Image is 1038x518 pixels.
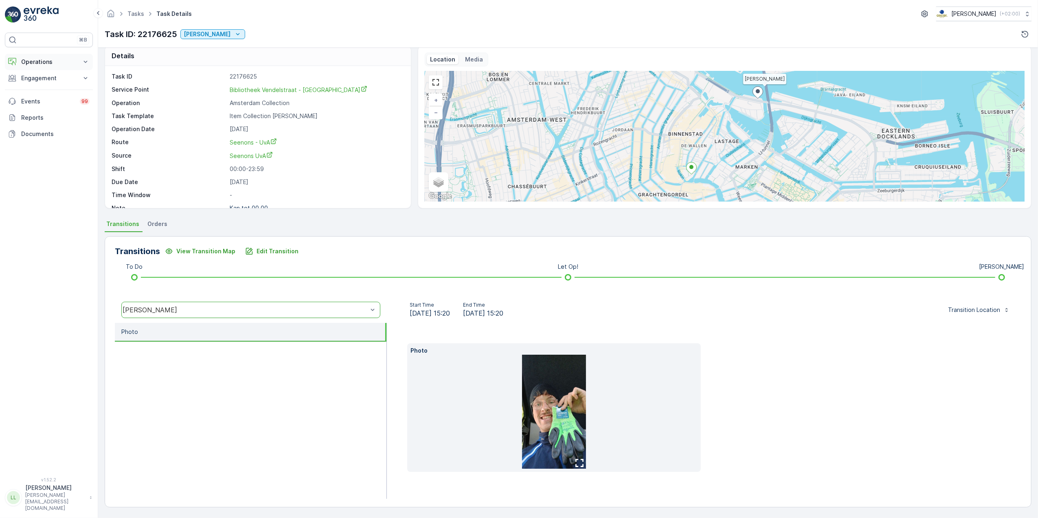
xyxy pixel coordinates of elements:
[230,125,403,133] p: [DATE]
[5,126,93,142] a: Documents
[5,93,93,110] a: Events99
[463,302,503,308] p: End Time
[105,28,177,40] p: Task ID: 22176625
[24,7,59,23] img: logo_light-DOdMpM7g.png
[112,204,227,220] p: Note
[155,10,193,18] span: Task Details
[106,12,115,19] a: Homepage
[558,263,578,271] p: Let Op!
[126,263,143,271] p: To Do
[79,37,87,43] p: ⌘B
[21,114,90,122] p: Reports
[25,484,86,492] p: [PERSON_NAME]
[434,109,438,116] span: −
[112,151,227,160] p: Source
[230,204,278,219] p: Kan tot 00.00. Op de intercom...
[430,106,442,119] a: Zoom Out
[230,86,367,93] span: Bibliotheek Vendelstraat - [GEOGRAPHIC_DATA]
[5,484,93,511] button: LL[PERSON_NAME][PERSON_NAME][EMAIL_ADDRESS][DOMAIN_NAME]
[230,165,403,173] p: 00:00-23:59
[230,99,403,107] p: Amsterdam Collection
[410,347,698,355] p: Photo
[430,76,442,88] a: View Fullscreen
[81,98,88,105] p: 99
[21,74,77,82] p: Engagement
[112,86,227,94] p: Service Point
[121,328,138,336] p: Photo
[123,306,368,314] div: [PERSON_NAME]
[979,263,1025,271] p: [PERSON_NAME]
[106,220,139,228] span: Transitions
[936,7,1031,21] button: [PERSON_NAME](+02:00)
[21,58,77,66] p: Operations
[948,306,1000,314] p: Transition Location
[230,72,403,81] p: 22176625
[410,302,450,308] p: Start Time
[936,9,948,18] img: basis-logo_rgb2x.png
[522,355,586,469] img: 8a3a95ff6df44ad4b13c06b32ffc3627.jpg
[230,112,403,120] p: Item Collection [PERSON_NAME]
[430,173,448,191] a: Layers
[257,247,298,255] p: Edit Transition
[463,308,503,318] span: [DATE] 15:20
[112,125,227,133] p: Operation Date
[127,10,144,17] a: Tasks
[1000,11,1020,17] p: ( +02:00 )
[21,130,90,138] p: Documents
[176,247,235,255] p: View Transition Map
[410,308,450,318] span: [DATE] 15:20
[180,29,245,39] button: Geen Afval
[112,112,227,120] p: Task Template
[184,30,230,38] p: [PERSON_NAME]
[112,191,227,199] p: Time Window
[7,491,20,504] div: LL
[5,110,93,126] a: Reports
[147,220,167,228] span: Orders
[230,152,273,159] span: Seenons UvA
[112,99,227,107] p: Operation
[5,54,93,70] button: Operations
[25,492,86,511] p: [PERSON_NAME][EMAIL_ADDRESS][DOMAIN_NAME]
[427,191,454,202] img: Google
[434,97,438,103] span: +
[21,97,75,105] p: Events
[465,55,483,64] p: Media
[112,178,227,186] p: Due Date
[951,10,996,18] p: [PERSON_NAME]
[230,139,277,146] span: Seenons - UvA
[230,138,403,147] a: Seenons - UvA
[430,55,455,64] p: Location
[230,178,403,186] p: [DATE]
[430,94,442,106] a: Zoom In
[230,86,403,94] a: Bibliotheek Vendelstraat - UvA
[112,165,227,173] p: Shift
[112,51,134,61] p: Details
[240,245,303,258] button: Edit Transition
[5,477,93,482] span: v 1.52.2
[230,191,403,199] p: -
[160,245,240,258] button: View Transition Map
[943,303,1015,316] button: Transition Location
[115,245,160,257] p: Transitions
[112,138,227,147] p: Route
[230,151,403,160] a: Seenons UvA
[5,70,93,86] button: Engagement
[427,191,454,202] a: Open this area in Google Maps (opens a new window)
[112,72,227,81] p: Task ID
[5,7,21,23] img: logo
